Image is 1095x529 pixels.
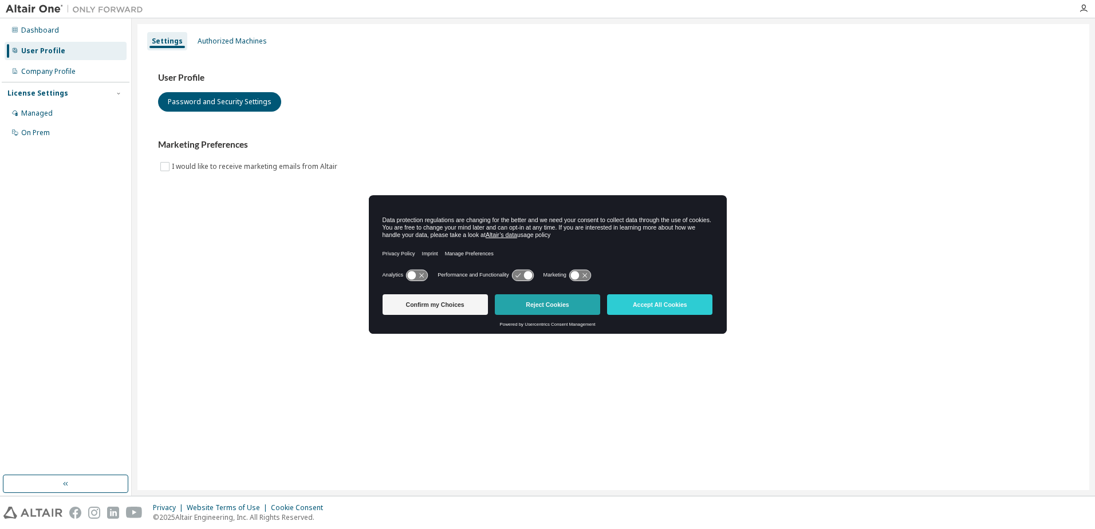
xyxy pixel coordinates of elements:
[198,37,267,46] div: Authorized Machines
[172,160,340,173] label: I would like to receive marketing emails from Altair
[271,503,330,512] div: Cookie Consent
[158,72,1069,84] h3: User Profile
[152,37,183,46] div: Settings
[3,507,62,519] img: altair_logo.svg
[69,507,81,519] img: facebook.svg
[187,503,271,512] div: Website Terms of Use
[88,507,100,519] img: instagram.svg
[21,109,53,118] div: Managed
[21,67,76,76] div: Company Profile
[158,92,281,112] button: Password and Security Settings
[6,3,149,15] img: Altair One
[153,503,187,512] div: Privacy
[158,139,1069,151] h3: Marketing Preferences
[153,512,330,522] p: © 2025 Altair Engineering, Inc. All Rights Reserved.
[21,46,65,56] div: User Profile
[21,26,59,35] div: Dashboard
[21,128,50,137] div: On Prem
[126,507,143,519] img: youtube.svg
[107,507,119,519] img: linkedin.svg
[7,89,68,98] div: License Settings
